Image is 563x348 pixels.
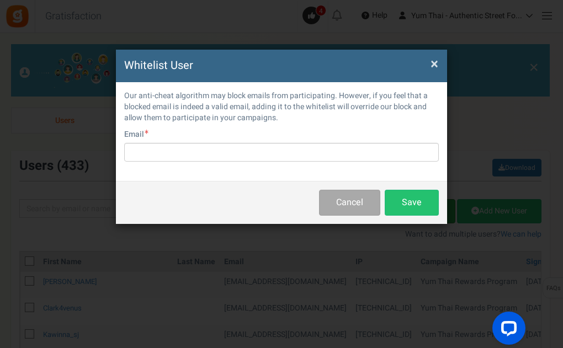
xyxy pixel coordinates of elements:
p: Our anti-cheat algorithm may block emails from participating. However, if you feel that a blocked... [124,90,439,124]
button: Cancel [319,190,380,216]
span: × [431,53,438,74]
button: Save [385,190,439,216]
span: Whitelist User [124,57,193,73]
label: Email [124,129,148,140]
